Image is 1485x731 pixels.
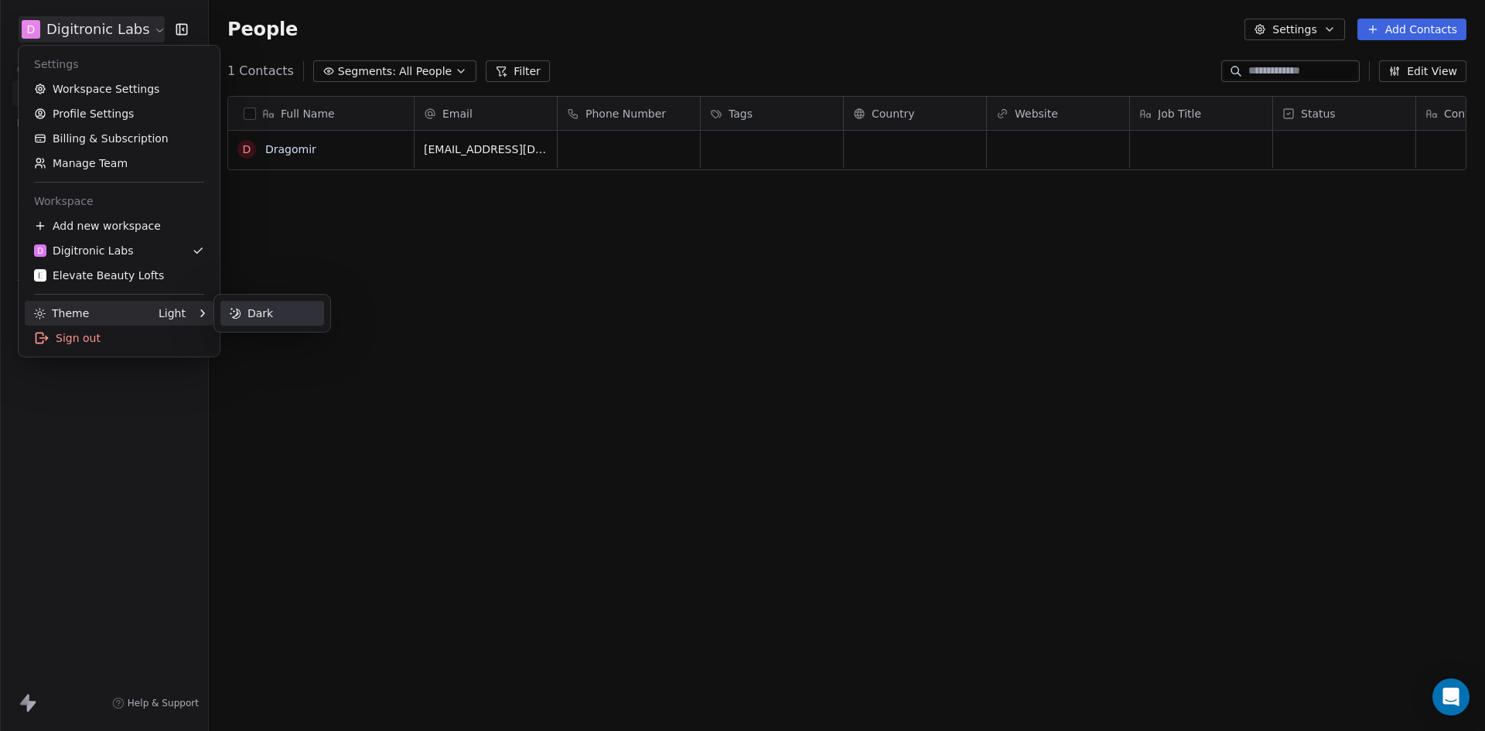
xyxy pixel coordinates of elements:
[34,243,133,258] div: Digitronic Labs
[34,306,89,321] div: Theme
[34,269,46,282] img: Elevate_logo_E.png
[25,52,213,77] div: Settings
[37,245,43,257] span: D
[220,301,324,326] div: Dark
[25,326,213,350] div: Sign out
[159,306,186,321] div: Light
[25,101,213,126] a: Profile Settings
[25,151,213,176] a: Manage Team
[25,189,213,213] div: Workspace
[25,126,213,151] a: Billing & Subscription
[34,268,164,283] div: Elevate Beauty Lofts
[25,213,213,238] div: Add new workspace
[25,77,213,101] a: Workspace Settings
